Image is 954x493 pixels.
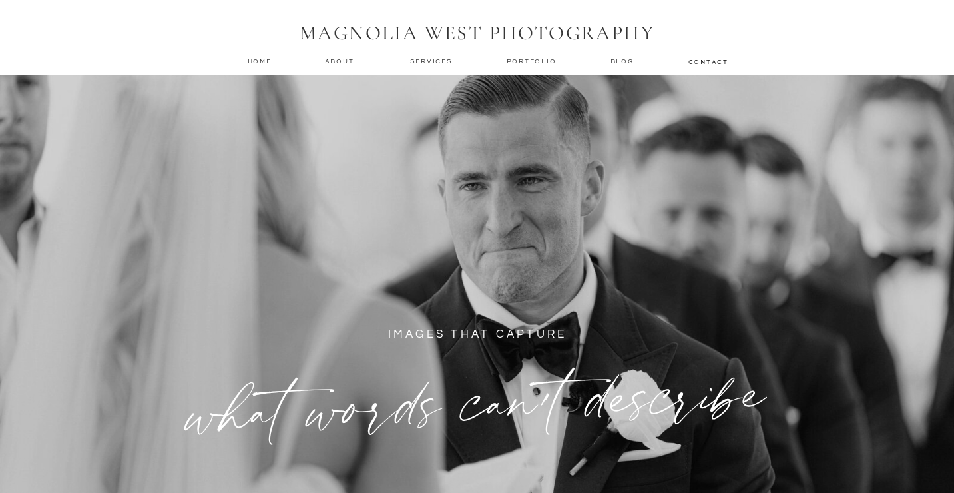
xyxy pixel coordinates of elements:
[248,57,273,65] a: home
[688,57,727,65] a: contact
[610,57,637,66] a: Blog
[171,354,784,444] h1: what words can't describe
[507,57,559,66] a: Portfolio
[284,324,671,354] p: IMAGES THAT CAPTURE
[325,57,358,66] a: about
[291,21,664,47] h1: MAGNOLIA WEST PHOTOGRAPHY
[410,57,455,65] a: services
